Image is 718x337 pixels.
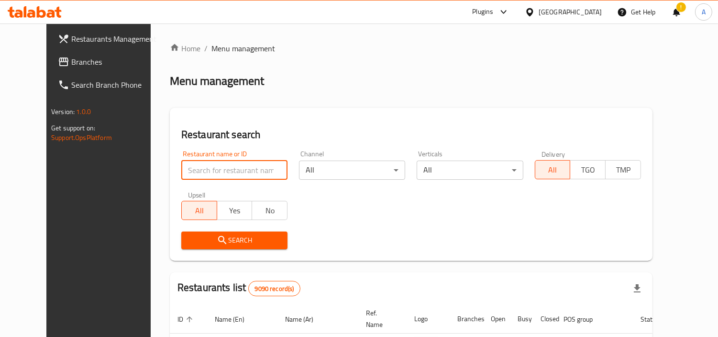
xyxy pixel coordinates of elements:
a: Support.OpsPlatform [51,131,112,144]
button: No [252,201,287,220]
a: Restaurants Management [50,27,166,50]
div: [GEOGRAPHIC_DATA] [539,7,602,17]
span: Name (En) [215,314,257,325]
label: Delivery [541,151,565,157]
th: Closed [533,304,556,334]
span: 1.0.0 [76,105,91,118]
span: Search Branch Phone [71,79,159,91]
span: Ref. Name [366,307,395,330]
nav: breadcrumb [170,43,652,54]
button: Yes [217,201,253,220]
span: All [186,204,213,218]
span: POS group [563,314,605,325]
h2: Menu management [170,73,264,89]
span: TMP [609,163,637,177]
span: No [256,204,284,218]
a: Home [170,43,200,54]
a: Branches [50,50,166,73]
th: Logo [407,304,450,334]
span: Branches [71,56,159,68]
div: Plugins [472,6,493,18]
li: / [204,43,208,54]
h2: Restaurant search [181,128,641,142]
span: 9090 record(s) [249,284,299,293]
span: Status [641,314,672,325]
th: Busy [510,304,533,334]
span: All [539,163,567,177]
button: All [181,201,217,220]
span: Menu management [211,43,275,54]
span: Get support on: [51,122,95,134]
span: TGO [574,163,602,177]
span: Yes [221,204,249,218]
button: All [535,160,571,179]
div: Total records count [248,281,300,296]
span: Search [189,234,280,246]
button: Search [181,232,287,249]
span: ID [177,314,196,325]
span: Version: [51,105,75,118]
h2: Restaurants list [177,280,300,296]
input: Search for restaurant name or ID.. [181,161,287,180]
span: Restaurants Management [71,33,159,45]
span: Name (Ar) [285,314,326,325]
div: All [299,161,405,180]
th: Open [483,304,510,334]
button: TGO [570,160,606,179]
button: TMP [605,160,641,179]
label: Upsell [188,191,206,198]
th: Branches [450,304,483,334]
a: Search Branch Phone [50,73,166,96]
div: All [417,161,523,180]
span: A [702,7,706,17]
div: Export file [626,277,649,300]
